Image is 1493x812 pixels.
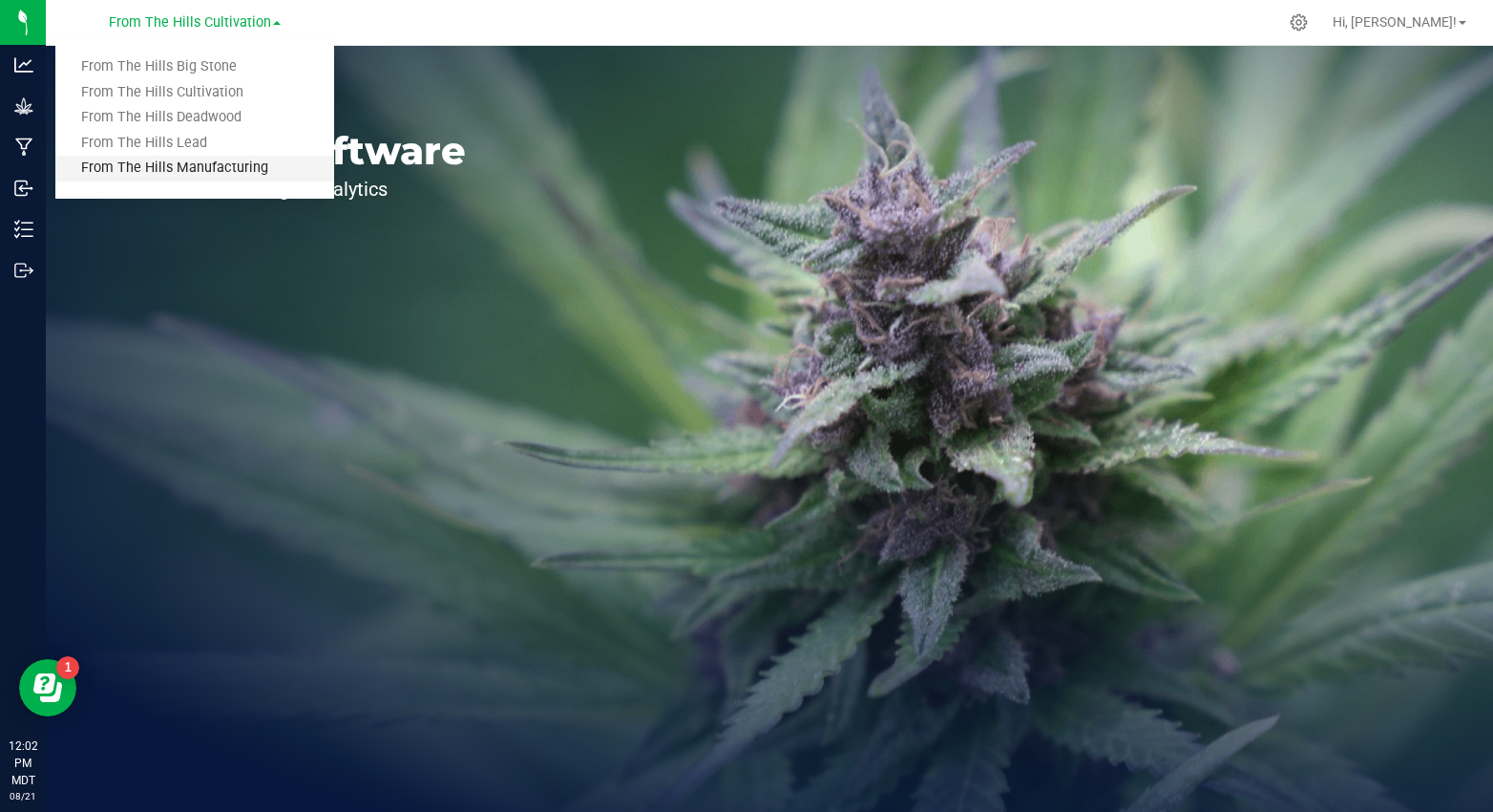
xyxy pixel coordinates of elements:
iframe: Resource center [19,659,76,716]
a: From The Hills Cultivation [55,80,334,106]
span: From The Hills Cultivation [109,14,271,31]
div: Manage settings [1287,13,1311,32]
p: 12:02 PM MDT [9,737,37,789]
inline-svg: Inbound [14,179,33,198]
a: From The Hills Big Stone [55,54,334,80]
iframe: Resource center unread badge [56,656,79,679]
inline-svg: Analytics [14,55,33,75]
a: From The Hills Lead [55,131,334,157]
inline-svg: Outbound [14,261,33,280]
a: From The Hills Deadwood [55,105,334,131]
a: From The Hills Manufacturing [55,156,334,182]
p: 08/21 [9,789,37,803]
inline-svg: Grow [14,96,33,116]
inline-svg: Inventory [14,220,33,239]
p: Seed-to-Sale Tracking & Analytics [103,180,466,199]
span: Hi, [PERSON_NAME]! [1333,14,1457,30]
inline-svg: Manufacturing [14,138,33,157]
